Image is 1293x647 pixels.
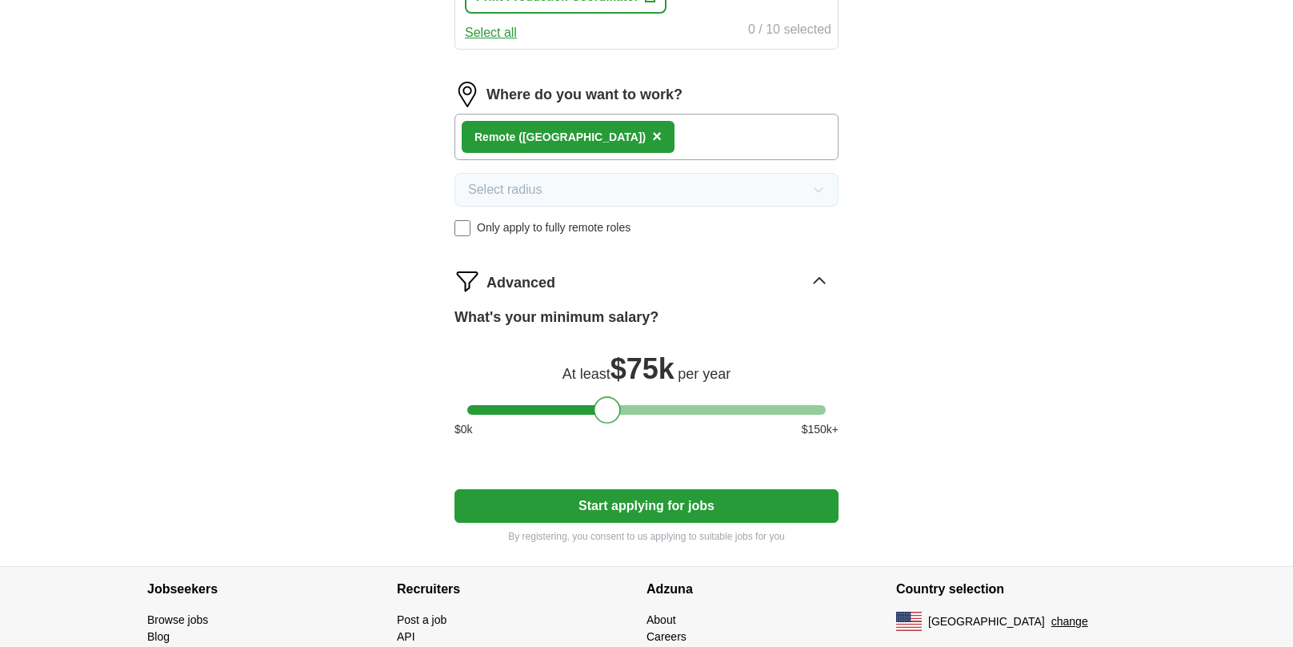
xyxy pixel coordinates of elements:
span: At least [562,366,610,382]
div: Remote ([GEOGRAPHIC_DATA]) [474,129,646,146]
div: 0 / 10 selected [748,20,831,42]
a: Browse jobs [147,613,208,626]
a: API [397,630,415,643]
span: per year [678,366,731,382]
span: $ 0 k [454,421,473,438]
span: [GEOGRAPHIC_DATA] [928,613,1045,630]
a: Blog [147,630,170,643]
img: filter [454,268,480,294]
span: Only apply to fully remote roles [477,219,630,236]
button: Select radius [454,173,839,207]
img: US flag [896,612,922,631]
a: Careers [646,630,687,643]
button: Start applying for jobs [454,489,839,523]
span: Select radius [468,180,542,199]
label: What's your minimum salary? [454,307,659,328]
a: Post a job [397,613,446,626]
span: $ 150 k+ [802,421,839,438]
input: Only apply to fully remote roles [454,220,470,236]
span: × [652,127,662,145]
a: About [646,613,676,626]
label: Where do you want to work? [486,84,683,106]
p: By registering, you consent to us applying to suitable jobs for you [454,529,839,544]
button: change [1051,613,1088,630]
button: Select all [465,23,517,42]
h4: Country selection [896,567,1146,612]
img: location.png [454,82,480,107]
button: × [652,125,662,149]
span: Advanced [486,272,555,294]
span: $ 75k [610,352,675,385]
